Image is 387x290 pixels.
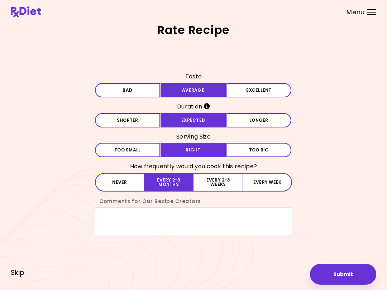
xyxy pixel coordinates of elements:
[95,161,292,172] h3: How frequently would you cook this recipe?
[114,148,140,152] span: Too small
[95,83,160,97] button: Bad
[226,143,292,157] button: Too big
[161,113,226,127] button: Expected
[226,83,292,97] button: Excellent
[310,264,376,285] button: Submit
[95,71,292,82] h3: Taste
[95,143,160,157] button: Too small
[95,101,292,112] h3: Duration
[226,113,292,127] button: Longer
[95,198,201,205] label: Comments for Our Recipe Creators
[161,143,226,157] button: Right
[243,173,292,192] button: Every week
[95,113,160,127] button: Shorter
[11,6,41,17] img: RxDiet
[11,269,24,277] button: Skip
[11,24,376,36] h2: Rate Recipe
[161,83,226,97] button: Average
[95,131,292,142] h3: Serving Size
[347,9,365,15] span: Menu
[95,173,144,192] button: Never
[193,173,243,192] button: Every 2-3 weeks
[249,148,269,152] span: Too big
[144,173,193,192] button: Every 2-3 months
[204,103,210,109] i: Info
